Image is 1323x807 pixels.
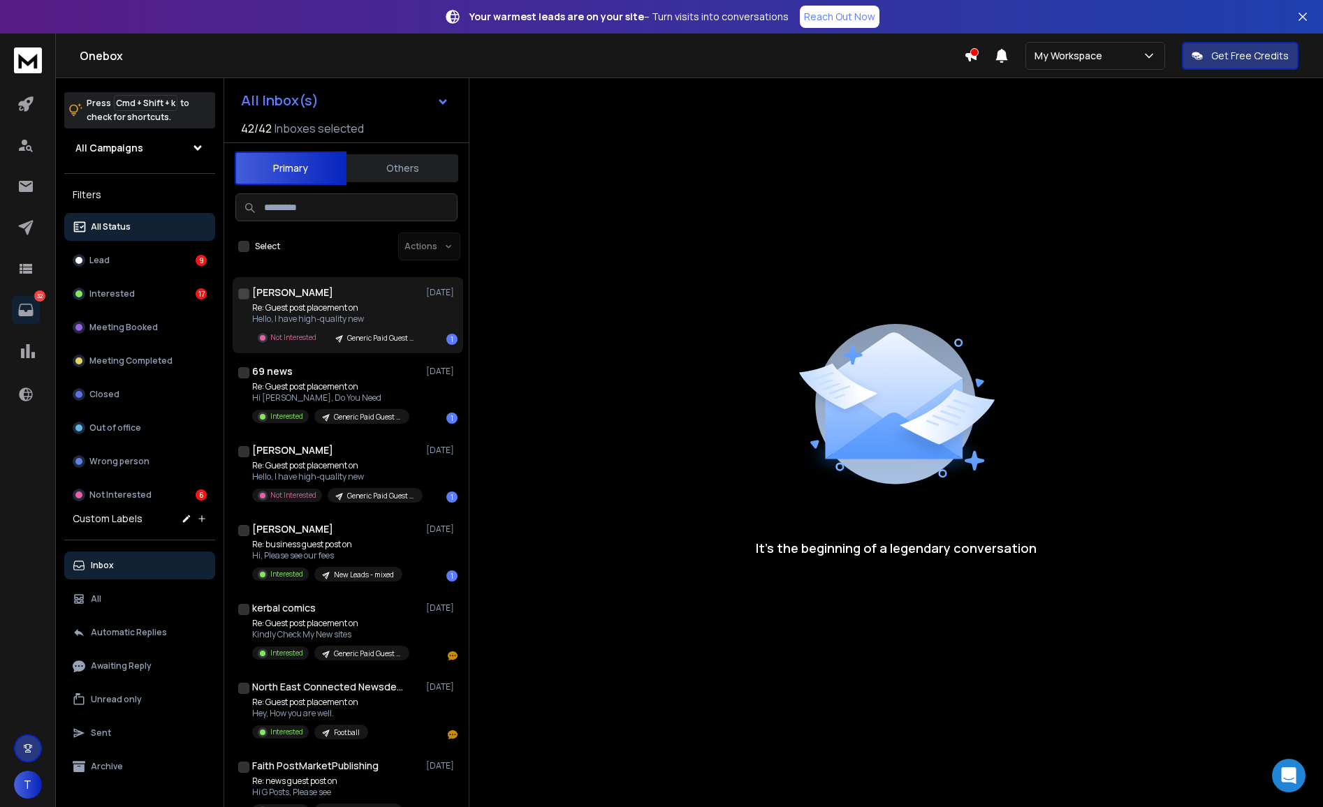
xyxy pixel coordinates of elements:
[270,490,316,501] p: Not Interested
[196,288,207,299] div: 17
[426,602,458,614] p: [DATE]
[89,322,158,333] p: Meeting Booked
[252,629,409,640] p: Kindly Check My New sites
[89,389,119,400] p: Closed
[12,296,40,324] a: 32
[252,471,420,482] p: Hello, I have high-quality new
[426,366,458,377] p: [DATE]
[89,288,135,299] p: Interested
[64,652,215,680] button: Awaiting Reply
[235,151,346,185] button: Primary
[252,601,316,615] h1: kerbal comics
[446,413,458,424] div: 1
[64,213,215,241] button: All Status
[1035,49,1108,63] p: My Workspace
[64,185,215,205] h3: Filters
[756,538,1037,558] p: It’s the beginning of a legendary conversation
[252,364,293,378] h1: 69 news
[252,618,409,629] p: Re: Guest post placement on
[469,10,644,23] strong: Your warmest leads are on your site
[270,332,316,343] p: Not Interested
[89,355,173,367] p: Meeting Completed
[196,489,207,501] div: 6
[89,255,110,266] p: Lead
[64,719,215,747] button: Sent
[91,761,123,772] p: Archive
[64,134,215,162] button: All Campaigns
[91,593,101,605] p: All
[91,560,114,571] p: Inbox
[270,569,303,579] p: Interested
[64,313,215,341] button: Meeting Booked
[334,412,401,422] p: Generic Paid Guest post (old format)
[64,380,215,408] button: Closed
[241,120,272,137] span: 42 / 42
[64,414,215,442] button: Out of office
[426,681,458,693] p: [DATE]
[91,727,111,739] p: Sent
[14,47,42,73] img: logo
[241,94,319,108] h1: All Inbox(s)
[270,411,303,422] p: Interested
[446,334,458,345] div: 1
[347,333,414,343] p: Generic Paid Guest post (old format)
[252,381,409,392] p: Re: Guest post placement on
[446,491,458,503] div: 1
[252,708,368,719] p: Hey, How you are well.
[89,422,141,434] p: Out of office
[469,10,789,24] p: – Turn visits into conversations
[252,776,402,787] p: Re: news guest post on
[334,649,401,659] p: Generic Paid Guest post (old format)
[75,141,143,155] h1: All Campaigns
[91,694,142,705] p: Unread only
[91,660,152,672] p: Awaiting Reply
[255,241,280,252] label: Select
[73,512,142,526] h3: Custom Labels
[270,648,303,658] p: Interested
[64,753,215,780] button: Archive
[270,727,303,737] p: Interested
[252,697,368,708] p: Re: Guest post placement on
[64,347,215,375] button: Meeting Completed
[275,120,364,137] h3: Inboxes selected
[64,585,215,613] button: All
[64,551,215,579] button: Inbox
[89,456,149,467] p: Wrong person
[14,771,42,799] button: T
[252,787,402,798] p: Hi G Posts, Please see
[346,153,458,184] button: Others
[446,570,458,582] div: 1
[64,280,215,308] button: Interested17
[252,392,409,403] p: Hi [PERSON_NAME], Do You Need
[252,443,333,457] h1: [PERSON_NAME]
[800,6,879,28] a: Reach Out Now
[91,627,167,638] p: Automatic Replies
[1211,49,1289,63] p: Get Free Credits
[91,221,131,232] p: All Status
[252,550,402,561] p: Hi, Please see our fees
[64,686,215,713] button: Unread only
[196,255,207,266] div: 9
[334,727,360,738] p: Football
[64,481,215,509] button: Not Interested6
[64,246,215,274] button: Lead9
[426,760,458,771] p: [DATE]
[426,445,458,456] p: [DATE]
[34,290,45,302] p: 32
[64,447,215,475] button: Wrong person
[252,313,420,325] p: Hello, I have high-quality new
[87,96,189,124] p: Press to check for shortcuts.
[252,759,379,773] h1: Faith PostMarketPublishing
[426,524,458,535] p: [DATE]
[114,95,177,111] span: Cmd + Shift + k
[252,302,420,313] p: Re: Guest post placement on
[230,87,460,114] button: All Inbox(s)
[1182,42,1299,70] button: Get Free Credits
[64,619,215,646] button: Automatic Replies
[252,522,333,536] h1: [PERSON_NAME]
[334,570,394,580] p: New Leads - mixed
[89,489,152,501] p: Not Interested
[1272,759,1306,792] div: Open Intercom Messenger
[252,286,333,299] h1: [PERSON_NAME]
